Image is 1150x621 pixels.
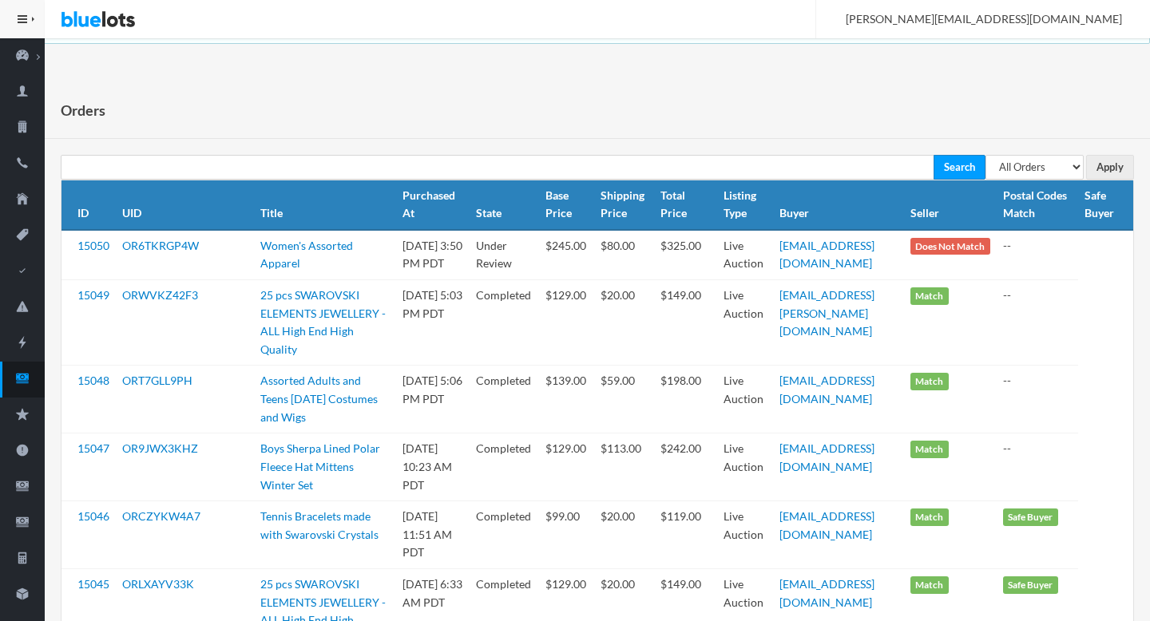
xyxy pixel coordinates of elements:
[470,230,539,280] td: Under Review
[773,180,904,230] th: Buyer
[779,288,874,338] a: [EMAIL_ADDRESS][PERSON_NAME][DOMAIN_NAME]
[116,180,254,230] th: UID
[539,366,594,433] td: $139.00
[910,373,949,390] span: Match
[77,288,109,302] a: 15049
[654,230,717,280] td: $325.00
[77,441,109,455] a: 15047
[122,509,200,523] a: ORCZYKW4A7
[61,98,105,122] h1: Orders
[910,287,949,305] span: Match
[396,433,469,501] td: [DATE] 10:23 AM PDT
[1003,508,1058,526] span: Safe Buyer
[470,280,539,366] td: Completed
[934,155,985,180] input: Search
[717,366,773,433] td: Live Auction
[828,12,1122,26] span: [PERSON_NAME][EMAIL_ADDRESS][DOMAIN_NAME]
[77,374,109,387] a: 15048
[470,433,539,501] td: Completed
[396,501,469,569] td: [DATE] 11:51 AM PDT
[539,230,594,280] td: $245.00
[997,280,1078,366] td: --
[779,509,874,541] a: [EMAIL_ADDRESS][DOMAIN_NAME]
[539,501,594,569] td: $99.00
[260,239,353,271] a: Women's Assorted Apparel
[594,230,655,280] td: $80.00
[260,374,378,423] a: Assorted Adults and Teens [DATE] Costumes and Wigs
[997,180,1078,230] th: Postal Codes Match
[654,501,717,569] td: $119.00
[77,577,109,591] a: 15045
[654,366,717,433] td: $198.00
[260,288,386,356] a: 25 pcs SWAROVSKI ELEMENTS JEWELLERY - ALL High End High Quality
[539,280,594,366] td: $129.00
[396,280,469,366] td: [DATE] 5:03 PM PDT
[470,180,539,230] th: State
[717,230,773,280] td: Live Auction
[122,288,198,302] a: ORWVKZ42F3
[1086,155,1134,180] input: Apply
[594,433,655,501] td: $113.00
[254,180,396,230] th: Title
[77,509,109,523] a: 15046
[997,433,1078,501] td: --
[654,180,717,230] th: Total Price
[396,180,469,230] th: Purchased At
[260,441,380,491] a: Boys Sherpa Lined Polar Fleece Hat Mittens Winter Set
[594,366,655,433] td: $59.00
[997,230,1078,280] td: --
[122,239,199,252] a: OR6TKRGP4W
[910,576,949,594] span: Match
[396,230,469,280] td: [DATE] 3:50 PM PDT
[539,433,594,501] td: $129.00
[654,433,717,501] td: $242.00
[260,509,379,541] a: Tennis Bracelets made with Swarovski Crystals
[654,280,717,366] td: $149.00
[77,239,109,252] a: 15050
[122,441,198,455] a: OR9JWX3KHZ
[779,577,874,609] a: [EMAIL_ADDRESS][DOMAIN_NAME]
[717,433,773,501] td: Live Auction
[1078,180,1133,230] th: Safe Buyer
[539,180,594,230] th: Base Price
[122,374,192,387] a: ORT7GLL9PH
[717,501,773,569] td: Live Auction
[910,238,990,255] span: Does Not Match
[594,280,655,366] td: $20.00
[594,180,655,230] th: Shipping Price
[910,508,949,526] span: Match
[717,180,773,230] th: Listing Type
[470,366,539,433] td: Completed
[594,501,655,569] td: $20.00
[997,366,1078,433] td: --
[717,280,773,366] td: Live Auction
[779,441,874,473] a: [EMAIL_ADDRESS][DOMAIN_NAME]
[779,374,874,405] a: [EMAIL_ADDRESS][DOMAIN_NAME]
[61,180,116,230] th: ID
[910,441,949,458] span: Match
[779,239,874,271] a: [EMAIL_ADDRESS][DOMAIN_NAME]
[470,501,539,569] td: Completed
[396,366,469,433] td: [DATE] 5:06 PM PDT
[122,577,194,591] a: ORLXAYV33K
[1003,576,1058,594] span: Safe Buyer
[904,180,997,230] th: Seller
